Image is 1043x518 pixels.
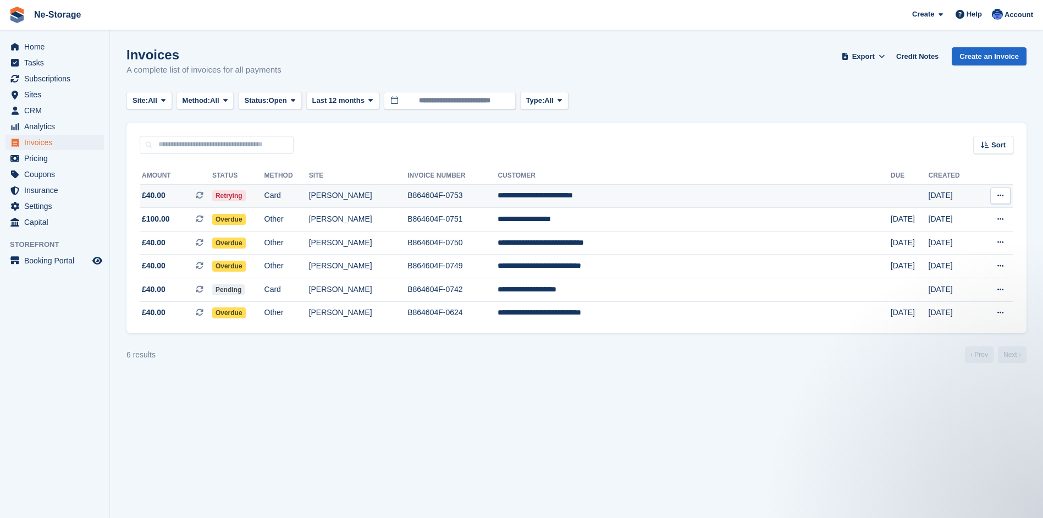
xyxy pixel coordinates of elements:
span: Retrying [212,190,246,201]
a: menu [5,151,104,166]
a: Create an Invoice [952,47,1027,65]
a: Preview store [91,254,104,267]
h1: Invoices [126,47,282,62]
span: Home [24,39,90,54]
span: Pending [212,284,245,295]
td: [DATE] [891,231,929,255]
span: Last 12 months [312,95,365,106]
td: [DATE] [929,301,978,324]
button: Site: All [126,92,172,110]
td: Other [264,301,309,324]
span: Booking Portal [24,253,90,268]
span: Help [967,9,982,20]
span: £40.00 [142,307,165,318]
a: Credit Notes [892,47,943,65]
td: [DATE] [891,255,929,278]
a: menu [5,135,104,150]
span: Analytics [24,119,90,134]
span: Account [1005,9,1033,20]
a: menu [5,119,104,134]
span: Export [852,51,875,62]
span: Overdue [212,214,246,225]
span: Overdue [212,238,246,249]
span: £40.00 [142,237,165,249]
span: Invoices [24,135,90,150]
a: menu [5,199,104,214]
td: [DATE] [929,255,978,278]
a: menu [5,87,104,102]
span: Coupons [24,167,90,182]
span: All [210,95,219,106]
img: Karol Carter [992,9,1003,20]
span: Capital [24,214,90,230]
td: B864604F-0742 [407,278,498,302]
span: All [544,95,554,106]
span: £100.00 [142,213,170,225]
a: menu [5,214,104,230]
span: Status: [244,95,268,106]
td: [PERSON_NAME] [309,208,408,232]
a: menu [5,103,104,118]
span: Type: [526,95,545,106]
td: [DATE] [891,301,929,324]
span: Tasks [24,55,90,70]
th: Created [929,167,978,185]
td: B864604F-0624 [407,301,498,324]
div: 6 results [126,349,156,361]
a: menu [5,55,104,70]
td: [DATE] [891,208,929,232]
span: Overdue [212,307,246,318]
span: Open [269,95,287,106]
td: Card [264,278,309,302]
td: B864604F-0753 [407,184,498,208]
th: Amount [140,167,212,185]
button: Type: All [520,92,569,110]
th: Method [264,167,309,185]
span: Pricing [24,151,90,166]
span: Subscriptions [24,71,90,86]
td: Other [264,255,309,278]
a: menu [5,39,104,54]
span: Settings [24,199,90,214]
a: menu [5,253,104,268]
td: [DATE] [929,184,978,208]
a: Ne-Storage [30,5,85,24]
td: [DATE] [929,208,978,232]
span: £40.00 [142,284,165,295]
td: B864604F-0751 [407,208,498,232]
span: Storefront [10,239,109,250]
img: stora-icon-8386f47178a22dfd0bd8f6a31ec36ba5ce8667c1dd55bd0f319d3a0aa187defe.svg [9,7,25,23]
td: Card [264,184,309,208]
a: menu [5,167,104,182]
button: Export [839,47,887,65]
th: Invoice Number [407,167,498,185]
span: Sort [991,140,1006,151]
span: Overdue [212,261,246,272]
a: menu [5,183,104,198]
td: B864604F-0749 [407,255,498,278]
span: Site: [133,95,148,106]
td: [PERSON_NAME] [309,231,408,255]
button: Last 12 months [306,92,379,110]
span: Method: [183,95,211,106]
td: Other [264,231,309,255]
th: Due [891,167,929,185]
span: CRM [24,103,90,118]
span: Insurance [24,183,90,198]
td: [PERSON_NAME] [309,255,408,278]
a: menu [5,71,104,86]
button: Status: Open [238,92,301,110]
th: Site [309,167,408,185]
span: Create [912,9,934,20]
a: Next [998,346,1027,363]
p: A complete list of invoices for all payments [126,64,282,76]
th: Status [212,167,264,185]
span: All [148,95,157,106]
td: [PERSON_NAME] [309,184,408,208]
span: Sites [24,87,90,102]
td: [PERSON_NAME] [309,278,408,302]
nav: Page [963,346,1029,363]
a: Previous [965,346,994,363]
td: Other [264,208,309,232]
td: [DATE] [929,231,978,255]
